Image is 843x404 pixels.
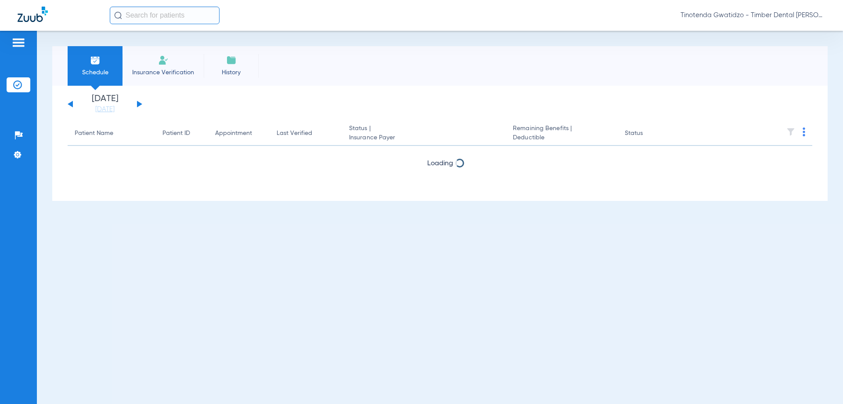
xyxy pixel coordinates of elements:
[75,129,148,138] div: Patient Name
[215,129,252,138] div: Appointment
[79,95,131,114] li: [DATE]
[506,121,617,146] th: Remaining Benefits |
[618,121,677,146] th: Status
[427,183,453,190] span: Loading
[215,129,263,138] div: Appointment
[277,129,312,138] div: Last Verified
[342,121,506,146] th: Status |
[114,11,122,19] img: Search Icon
[803,127,805,136] img: group-dot-blue.svg
[277,129,335,138] div: Last Verified
[513,133,610,142] span: Deductible
[90,55,101,66] img: Schedule
[210,68,252,77] span: History
[129,68,197,77] span: Insurance Verification
[349,133,499,142] span: Insurance Payer
[74,68,116,77] span: Schedule
[11,37,25,48] img: hamburger-icon
[162,129,190,138] div: Patient ID
[681,11,825,20] span: Tinotenda Gwatidzo - Timber Dental [PERSON_NAME]
[226,55,237,66] img: History
[75,129,113,138] div: Patient Name
[18,7,48,22] img: Zuub Logo
[79,105,131,114] a: [DATE]
[110,7,220,24] input: Search for patients
[162,129,201,138] div: Patient ID
[158,55,169,66] img: Manual Insurance Verification
[427,160,453,167] span: Loading
[786,127,795,136] img: filter.svg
